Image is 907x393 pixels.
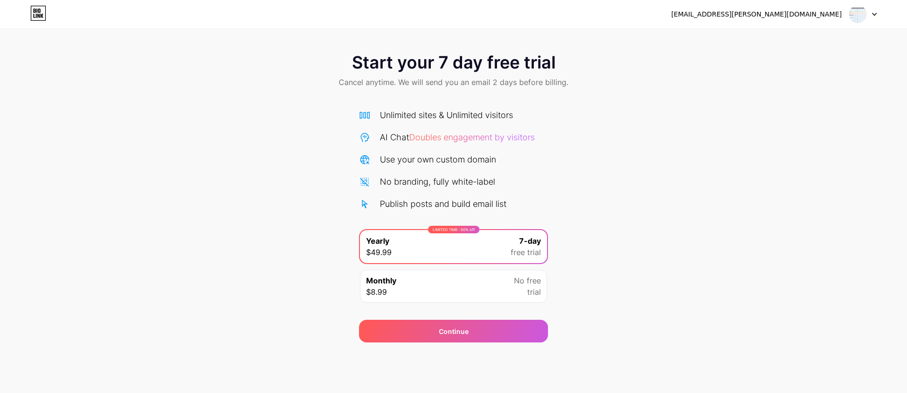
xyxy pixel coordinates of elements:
div: No branding, fully white-label [380,175,495,188]
div: LIMITED TIME : 50% off [428,226,479,233]
span: $8.99 [366,286,387,298]
span: No free [514,275,541,286]
span: trial [527,286,541,298]
span: $49.99 [366,247,392,258]
span: free trial [511,247,541,258]
img: mattbaker451 [849,5,867,23]
div: Continue [439,326,469,336]
div: [EMAIL_ADDRESS][PERSON_NAME][DOMAIN_NAME] [671,9,842,19]
span: Cancel anytime. We will send you an email 2 days before billing. [339,77,568,88]
span: Yearly [366,235,389,247]
div: AI Chat [380,131,535,144]
div: Unlimited sites & Unlimited visitors [380,109,513,121]
span: Monthly [366,275,396,286]
span: Doubles engagement by visitors [409,132,535,142]
div: Use your own custom domain [380,153,496,166]
span: 7-day [519,235,541,247]
div: Publish posts and build email list [380,197,506,210]
span: Start your 7 day free trial [352,53,556,72]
